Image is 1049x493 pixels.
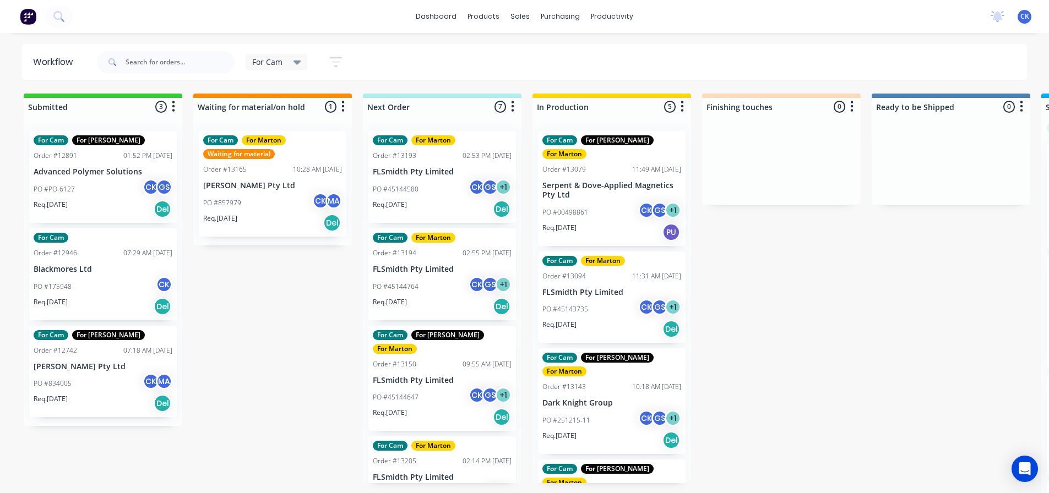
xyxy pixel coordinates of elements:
div: For CamFor MartonOrder #1319302:53 PM [DATE]FLSmidth Pty LimitedPO #45144580CKGS+1Req.[DATE]Del [368,131,516,223]
div: + 1 [495,276,512,293]
div: 01:52 PM [DATE] [123,151,172,161]
div: + 1 [495,179,512,195]
div: PU [662,223,680,241]
div: + 1 [665,299,681,315]
div: Del [154,395,171,412]
p: FLSmidth Pty Limited [542,288,681,297]
div: Order #13205 [373,456,416,466]
p: Req. [DATE] [542,320,577,330]
p: Req. [DATE] [373,200,407,210]
div: For CamFor MartonWaiting for materialOrder #1316510:28 AM [DATE][PERSON_NAME] Pty LtdPO #857979CK... [199,131,346,237]
div: For [PERSON_NAME] [581,135,654,145]
div: + 1 [495,387,512,403]
div: 10:28 AM [DATE] [293,165,342,174]
div: + 1 [665,410,681,426]
div: Del [493,408,510,426]
div: Del [323,214,341,232]
div: Waiting for material [203,149,275,159]
p: Req. [DATE] [203,213,237,223]
div: For Marton [373,344,417,354]
div: CK [638,410,655,426]
p: PO #834005 [34,379,72,388]
div: For CamFor [PERSON_NAME]For MartonOrder #1314310:18 AM [DATE]Dark Knight GroupPO #251215-11CKGS+1... [538,348,686,454]
div: For Cam [542,135,577,145]
div: Order #13194 [373,248,416,258]
p: Advanced Polymer Solutions [34,167,172,177]
p: [PERSON_NAME] Pty Ltd [203,181,342,190]
div: 10:18 AM [DATE] [632,382,681,392]
div: For Cam [34,233,68,243]
div: CK [143,373,159,390]
div: For Marton [542,478,586,487]
div: For Cam [373,135,407,145]
p: PO #175948 [34,282,72,292]
div: For [PERSON_NAME] [581,353,654,363]
div: For Marton [411,441,455,451]
p: Blackmores Ltd [34,265,172,274]
div: Order #12742 [34,346,77,355]
p: Req. [DATE] [373,408,407,418]
div: CK [469,276,485,293]
p: FLSmidth Pty Limited [373,376,512,385]
div: Del [662,431,680,449]
div: Order #12891 [34,151,77,161]
div: For CamFor MartonOrder #1319402:55 PM [DATE]FLSmidth Pty LimitedPO #45144764CKGS+1Req.[DATE]Del [368,228,516,320]
div: CK [638,299,655,315]
div: For Cam [542,464,577,474]
p: Req. [DATE] [34,297,68,307]
div: For Cam [542,353,577,363]
div: For Marton [242,135,286,145]
div: Open Intercom Messenger [1012,456,1038,482]
input: Search for orders... [126,51,235,73]
div: Del [154,298,171,315]
p: Dark Knight Group [542,398,681,408]
div: GS [651,410,668,426]
p: PO #857979 [203,198,241,208]
div: For CamFor [PERSON_NAME]Order #1289101:52 PM [DATE]Advanced Polymer SolutionsPO #PO-6127CKGSReq.[... [29,131,177,223]
div: For Marton [542,149,586,159]
div: purchasing [535,8,585,25]
div: + 1 [665,202,681,218]
p: PO #PO-6127 [34,184,75,194]
p: Req. [DATE] [34,200,68,210]
div: 07:29 AM [DATE] [123,248,172,258]
p: PO #251215-11 [542,415,590,425]
div: For CamFor [PERSON_NAME]For MartonOrder #1307911:49 AM [DATE]Serpent & Dove-Applied Magnetics Pty... [538,131,686,246]
div: CK [312,193,329,209]
div: sales [505,8,535,25]
div: 11:49 AM [DATE] [632,165,681,174]
div: Del [493,298,510,315]
div: Order #13143 [542,382,586,392]
div: Order #13079 [542,165,586,174]
p: PO #45144580 [373,184,418,194]
div: MA [156,373,172,390]
div: CK [156,276,172,293]
div: GS [482,276,498,293]
div: GS [482,179,498,195]
div: Order #13150 [373,359,416,369]
div: CK [469,179,485,195]
div: For Cam [34,135,68,145]
div: For CamFor [PERSON_NAME]Order #1274207:18 AM [DATE][PERSON_NAME] Pty LtdPO #834005CKMAReq.[DATE]Del [29,326,177,418]
div: Del [662,320,680,338]
p: PO #45144764 [373,282,418,292]
div: For Marton [581,256,625,266]
div: CK [143,179,159,195]
div: For Cam [373,330,407,340]
div: GS [156,179,172,195]
div: 02:14 PM [DATE] [463,456,512,466]
p: PO #00498861 [542,207,588,217]
p: FLSmidth Pty Limited [373,167,512,177]
div: Del [154,200,171,218]
p: Req. [DATE] [34,394,68,404]
div: GS [482,387,498,403]
div: products [462,8,505,25]
p: [PERSON_NAME] Pty Ltd [34,362,172,371]
div: 07:18 AM [DATE] [123,346,172,355]
p: PO #45143735 [542,304,588,314]
div: MA [325,193,342,209]
div: 11:31 AM [DATE] [632,271,681,281]
div: For [PERSON_NAME] [72,135,145,145]
div: For CamFor [PERSON_NAME]For MartonOrder #1315009:55 AM [DATE]FLSmidth Pty LimitedPO #45144647CKGS... [368,326,516,431]
p: Req. [DATE] [373,297,407,307]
